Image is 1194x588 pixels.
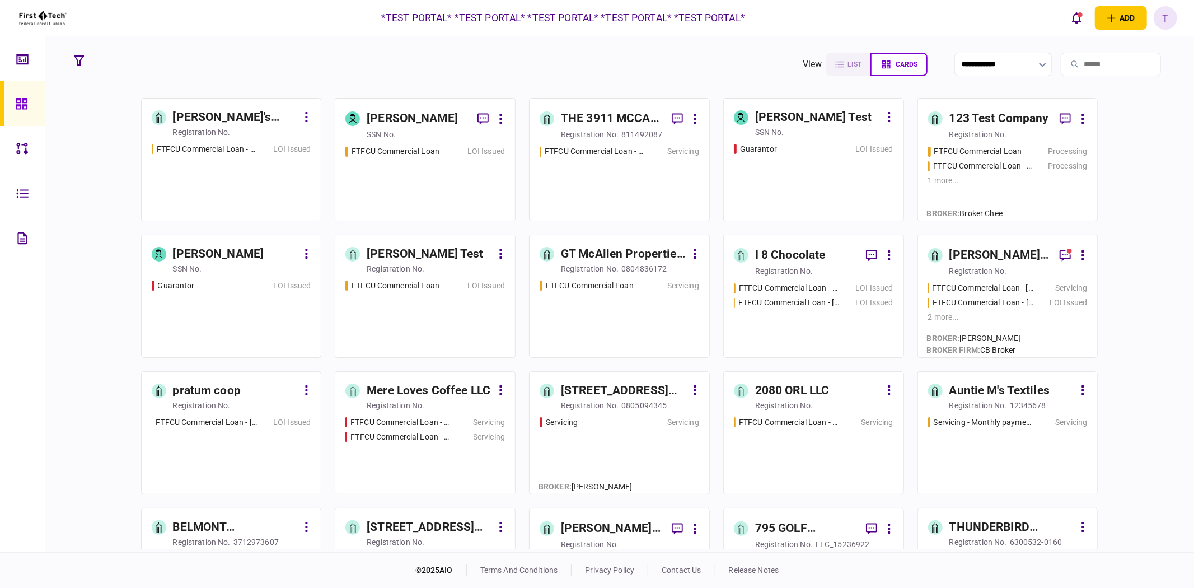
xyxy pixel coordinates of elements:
[755,265,813,277] div: registration no.
[173,127,231,138] div: registration no.
[157,143,257,155] div: FTFCU Commercial Loan - 111 1st Street Hillsboro OR
[352,146,439,157] div: FTFCU Commercial Loan
[173,263,202,274] div: SSN no.
[723,371,904,494] a: 2080 ORL LLCregistration no.FTFCU Commercial Loan - 557 Pleasant Lane Huron SDServicing
[473,431,505,443] div: Servicing
[561,400,619,411] div: registration no.
[1154,6,1177,30] button: T
[367,400,424,411] div: registration no.
[847,60,861,68] span: list
[141,235,322,358] a: [PERSON_NAME]SSN no.GuarantorLOI Issued
[621,400,667,411] div: 0805094345
[273,280,311,292] div: LOI Issued
[729,566,779,575] a: release notes
[350,417,452,428] div: FTFCU Commercial Loan - 888 Folgers Ln Kona HI
[561,110,663,128] div: THE 3911 MCCAIN LLC
[755,539,813,550] div: registration no.
[667,417,699,428] div: Servicing
[173,109,298,127] div: [PERSON_NAME]'s Dining
[467,146,505,157] div: LOI Issued
[855,297,893,309] div: LOI Issued
[273,417,311,428] div: LOI Issued
[529,235,710,358] a: GT McAllen Properties, LLCregistration no.0804836172FTFCU Commercial LoanServicing
[927,346,981,354] span: broker firm :
[1095,6,1147,30] button: open adding identity options
[561,539,619,550] div: registration no.
[870,53,928,76] button: cards
[949,265,1007,277] div: registration no.
[949,519,1075,536] div: THUNDERBIRD LANDING, LLC
[949,129,1007,140] div: registration no.
[934,146,1022,157] div: FTFCU Commercial Loan
[546,280,634,292] div: FTFCU Commercial Loan
[173,245,264,263] div: [PERSON_NAME]
[855,143,893,155] div: LOI Issued
[141,98,322,221] a: [PERSON_NAME]'s Diningregistration no.FTFCU Commercial Loan - 111 1st Street Hillsboro ORLOI Issued
[739,417,840,428] div: FTFCU Commercial Loan - 557 Pleasant Lane Huron SD
[273,143,311,155] div: LOI Issued
[723,98,904,221] a: [PERSON_NAME] TestSSN no.GuarantorLOI Issued
[156,417,257,428] div: FTFCU Commercial Loan - 412 S Iowa Mitchell SD
[917,235,1098,358] a: [PERSON_NAME] Associatesregistration no.FTFCU Commercial Loan - 412 S Iowa Mitchell SD ServicingF...
[738,297,840,309] div: FTFCU Commercial Loan - 2845 N Sunset Farm Ave Kuna ID
[621,129,662,140] div: 811492087
[927,208,1003,220] div: Broker Chee
[367,382,490,400] div: Mere Loves Coffee LLC
[755,520,857,538] div: 795 GOLF SCHAUMBURG LLC
[173,519,298,536] div: BELMONT APARTMENTS PARTNERS LLC
[367,245,483,263] div: [PERSON_NAME] Test
[816,539,870,550] div: LLC_15236922
[949,382,1050,400] div: Auntie M's Textiles
[561,382,686,400] div: [STREET_ADDRESS] Real Estate LLC
[803,58,822,71] div: view
[158,280,195,292] div: Guarantor
[173,382,241,400] div: pratum coop
[826,53,870,76] button: list
[662,566,701,575] a: contact us
[561,245,686,263] div: GT McAllen Properties, LLC
[933,297,1034,309] div: FTFCU Commercial Loan - 2845 N Sunset Farm Ave Kuna ID
[539,481,633,493] div: [PERSON_NAME]
[927,333,1021,344] div: [PERSON_NAME]
[1065,6,1088,30] button: open notifications list
[861,417,893,428] div: Servicing
[367,263,424,274] div: registration no.
[927,334,960,343] span: Broker :
[755,246,826,264] div: I 8 Chocolate
[1050,297,1087,309] div: LOI Issued
[173,536,231,548] div: registration no.
[585,566,634,575] a: privacy policy
[467,280,505,292] div: LOI Issued
[141,371,322,494] a: pratum coopregistration no.FTFCU Commercial Loan - 412 S Iowa Mitchell SDLOI Issued
[561,263,619,274] div: registration no.
[561,520,663,538] div: [PERSON_NAME] homes
[1055,282,1087,294] div: Servicing
[949,110,1049,128] div: 123 Test Company
[740,143,777,155] div: Guarantor
[917,98,1098,221] a: 123 Test Companyregistration no.FTFCU Commercial LoanProcessingFTFCU Commercial Loan - Test Loan ...
[949,536,1007,548] div: registration no.
[723,235,904,358] a: I 8 Chocolateregistration no.FTFCU Commercial Loan - 557 Fountain Court N Keizer ORLOI IssuedFTFC...
[367,110,458,128] div: [PERSON_NAME]
[1048,146,1087,157] div: Processing
[473,417,505,428] div: Servicing
[545,146,645,157] div: FTFCU Commercial Loan - 3911 McCain Blvd N Little Rock AR
[367,536,424,548] div: registration no.
[18,4,68,32] img: client company logo
[949,400,1007,411] div: registration no.
[1010,536,1062,548] div: 6300532-0160
[896,60,917,68] span: cards
[933,282,1034,294] div: FTFCU Commercial Loan - 412 S Iowa Mitchell SD
[755,109,872,127] div: [PERSON_NAME] Test
[233,536,279,548] div: 3712973607
[352,280,439,292] div: FTFCU Commercial Loan
[739,282,840,294] div: FTFCU Commercial Loan - 557 Fountain Court N Keizer OR
[335,98,516,221] a: [PERSON_NAME]SSN no.FTFCU Commercial LoanLOI Issued
[855,282,893,294] div: LOI Issued
[173,400,231,411] div: registration no.
[927,209,960,218] span: Broker :
[529,371,710,494] a: [STREET_ADDRESS] Real Estate LLCregistration no.0805094345ServicingServicingBroker:[PERSON_NAME]
[927,344,1021,356] div: CB Broker
[933,160,1034,172] div: FTFCU Commercial Loan - Test Loan 1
